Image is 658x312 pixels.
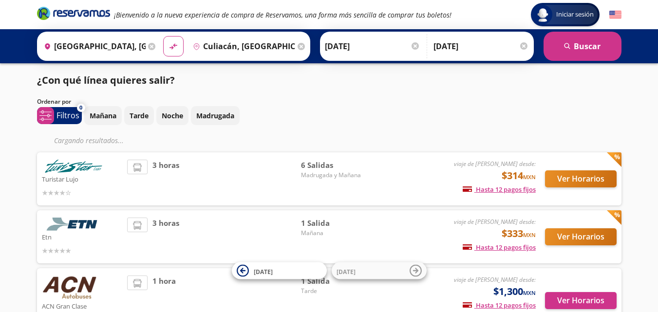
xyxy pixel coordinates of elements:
[332,262,427,279] button: [DATE]
[56,110,79,121] p: Filtros
[232,262,327,279] button: [DATE]
[463,185,536,194] span: Hasta 12 pagos fijos
[463,301,536,310] span: Hasta 12 pagos fijos
[42,231,123,242] p: Etn
[42,173,123,184] p: Turistar Lujo
[42,300,123,312] p: ACN Gran Clase
[502,168,536,183] span: $314
[79,104,82,112] span: 0
[37,6,110,20] i: Brand Logo
[42,218,105,231] img: Etn
[545,170,617,187] button: Ver Horarios
[301,275,369,287] span: 1 Salida
[191,106,240,125] button: Madrugada
[544,32,621,61] button: Buscar
[301,229,369,238] span: Mañana
[301,171,369,180] span: Madrugada y Mañana
[124,106,154,125] button: Tarde
[523,231,536,239] small: MXN
[463,243,536,252] span: Hasta 12 pagos fijos
[152,160,179,198] span: 3 horas
[454,275,536,284] em: viaje de [PERSON_NAME] desde:
[523,289,536,296] small: MXN
[552,10,598,19] span: Iniciar sesión
[196,110,234,121] p: Madrugada
[114,10,451,19] em: ¡Bienvenido a la nueva experiencia de compra de Reservamos, una forma más sencilla de comprar tus...
[301,218,369,229] span: 1 Salida
[433,34,529,58] input: Opcional
[454,218,536,226] em: viaje de [PERSON_NAME] desde:
[40,34,146,58] input: Buscar Origen
[523,173,536,181] small: MXN
[502,226,536,241] span: $333
[301,160,369,171] span: 6 Salidas
[37,97,71,106] p: Ordenar por
[254,267,273,275] span: [DATE]
[301,287,369,295] span: Tarde
[54,136,124,145] em: Cargando resultados ...
[90,110,116,121] p: Mañana
[454,160,536,168] em: viaje de [PERSON_NAME] desde:
[189,34,295,58] input: Buscar Destino
[42,160,105,173] img: Turistar Lujo
[152,218,179,256] span: 3 horas
[37,73,175,88] p: ¿Con qué línea quieres salir?
[609,9,621,21] button: English
[42,275,97,300] img: ACN Gran Clase
[37,107,82,124] button: 0Filtros
[156,106,188,125] button: Noche
[337,267,356,275] span: [DATE]
[162,110,183,121] p: Noche
[84,106,122,125] button: Mañana
[493,284,536,299] span: $1,300
[545,228,617,245] button: Ver Horarios
[37,6,110,23] a: Brand Logo
[325,34,420,58] input: Elegir Fecha
[545,292,617,309] button: Ver Horarios
[130,110,149,121] p: Tarde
